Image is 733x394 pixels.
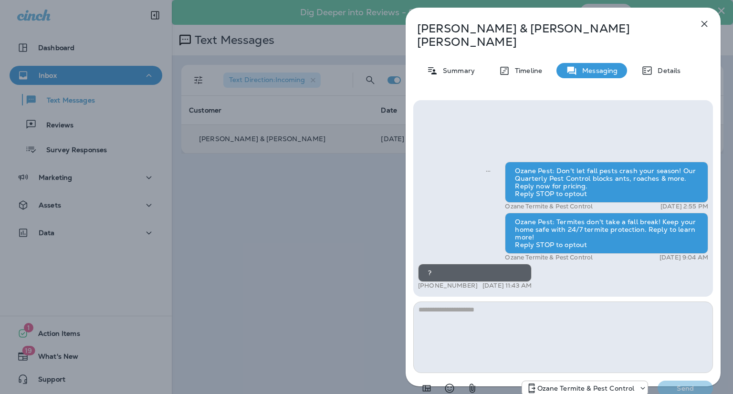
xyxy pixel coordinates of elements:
div: +1 (732) 702-5770 [522,383,648,394]
p: [PHONE_NUMBER] [418,282,478,290]
p: [DATE] 11:43 AM [482,282,532,290]
p: Details [653,67,681,74]
p: Ozane Termite & Pest Control [505,203,593,210]
p: Messaging [577,67,618,74]
div: Ozane Pest: Don't let fall pests crash your season! Our Quarterly Pest Control blocks ants, roach... [505,162,708,203]
p: [PERSON_NAME] & [PERSON_NAME] [PERSON_NAME] [417,22,678,49]
p: [DATE] 2:55 PM [660,203,708,210]
p: Timeline [510,67,542,74]
p: Ozane Termite & Pest Control [505,254,593,261]
p: [DATE] 9:04 AM [660,254,708,261]
p: Ozane Termite & Pest Control [537,384,635,392]
span: Sent [486,166,491,175]
div: Ozane Pest: Termites don't take a fall break! Keep your home safe with 24/7 termite protection. R... [505,213,708,254]
p: Summary [438,67,475,74]
div: ? [418,264,532,282]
